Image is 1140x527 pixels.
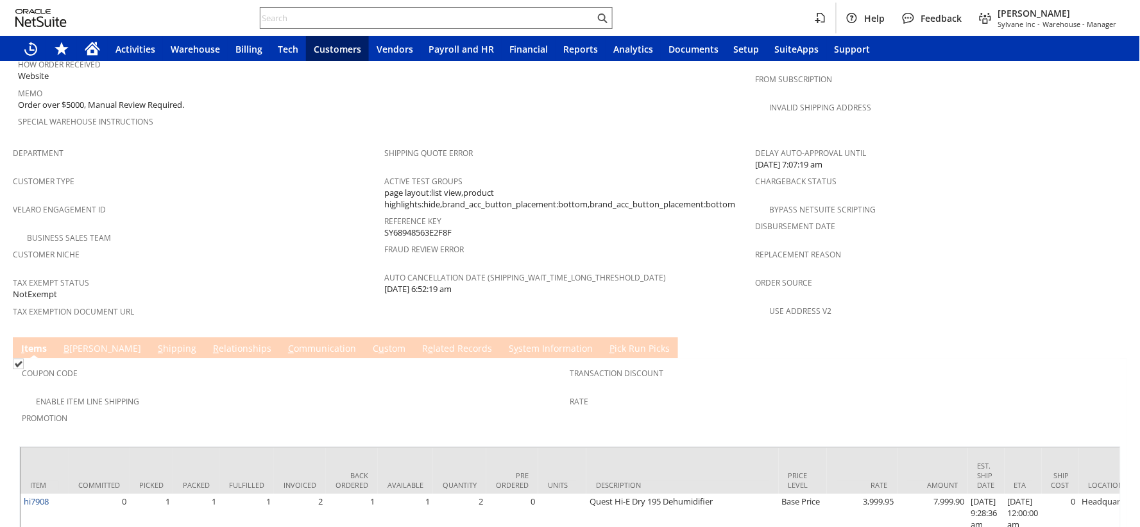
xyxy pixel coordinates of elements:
svg: Recent Records [23,41,38,56]
a: Fraud Review Error [384,245,464,255]
span: - [1038,19,1041,29]
a: Vendors [369,36,421,62]
a: Payroll and HR [421,36,502,62]
a: System Information [506,343,596,357]
a: SuiteApps [767,36,827,62]
a: Invalid Shipping Address [770,103,872,114]
a: B[PERSON_NAME] [60,343,144,357]
div: Units [548,481,577,490]
span: Sylvane Inc [998,19,1035,29]
div: Fulfilled [229,481,264,490]
svg: Shortcuts [54,41,69,56]
span: Feedback [921,12,962,24]
a: Pick Run Picks [606,343,673,357]
span: R [213,343,219,355]
span: Warehouse [171,43,220,55]
div: Pre Ordered [496,471,529,490]
div: Committed [78,481,120,490]
a: Activities [108,36,163,62]
span: SY68948563E2F8F [384,227,452,239]
a: Transaction Discount [570,368,664,379]
a: Delay Auto-Approval Until [756,148,867,159]
a: Financial [502,36,556,62]
a: Customer Niche [13,250,80,261]
span: [PERSON_NAME] [998,7,1117,19]
a: Memo [18,89,42,99]
a: Support [827,36,878,62]
span: Help [865,12,885,24]
div: Shortcuts [46,36,77,62]
div: Quantity [443,481,477,490]
svg: logo [15,9,67,27]
span: page layout:list view,product highlights:hide,brand_acc_button_placement:bottom,brand_acc_button_... [384,187,749,211]
span: P [609,343,615,355]
span: Reports [563,43,598,55]
span: Analytics [613,43,653,55]
a: Enable Item Line Shipping [36,397,139,408]
span: y [514,343,518,355]
a: Analytics [606,36,661,62]
span: S [158,343,163,355]
span: C [288,343,294,355]
span: Order over $5000, Manual Review Required. [18,99,184,112]
span: [DATE] 6:52:19 am [384,284,452,296]
a: Tax Exempt Status [13,278,89,289]
a: Customers [306,36,369,62]
svg: Home [85,41,100,56]
a: Reference Key [384,216,441,227]
a: hi7908 [24,496,49,508]
a: Tech [270,36,306,62]
a: Setup [726,36,767,62]
span: Tech [278,43,298,55]
a: Promotion [22,413,67,424]
div: Location [1089,481,1129,490]
a: Items [18,343,50,357]
a: Recent Records [15,36,46,62]
a: Business Sales Team [27,233,111,244]
a: Replacement reason [756,250,842,261]
a: Shipping [155,343,200,357]
div: Ship Cost [1051,471,1069,490]
a: Auto Cancellation Date (shipping_wait_time_long_threshold_date) [384,273,666,284]
a: Relationships [210,343,275,357]
input: Search [260,10,595,26]
a: From Subscription [756,74,833,85]
span: Documents [668,43,719,55]
div: Available [387,481,423,490]
div: Amount [907,481,958,490]
a: Shipping Quote Error [384,148,473,159]
a: Related Records [419,343,495,357]
div: Description [596,481,769,490]
div: Back Ordered [336,471,368,490]
span: Financial [509,43,548,55]
a: Velaro Engagement ID [13,205,106,216]
div: Rate [837,481,888,490]
a: Communication [285,343,359,357]
div: Item [30,481,59,490]
span: u [379,343,384,355]
a: How Order Received [18,60,101,71]
span: I [21,343,24,355]
span: [DATE] 7:07:19 am [756,159,823,171]
div: Est. Ship Date [978,462,995,490]
a: Use Address V2 [770,306,832,317]
span: SuiteApps [775,43,819,55]
a: Tax Exemption Document URL [13,307,134,318]
a: Bypass NetSuite Scripting [770,205,876,216]
a: Billing [228,36,270,62]
div: Packed [183,481,210,490]
div: ETA [1014,481,1032,490]
a: Active Test Groups [384,177,463,187]
span: e [428,343,433,355]
div: Price Level [788,471,817,490]
a: Home [77,36,108,62]
a: Documents [661,36,726,62]
a: Warehouse [163,36,228,62]
a: Order Source [756,278,813,289]
a: Coupon Code [22,368,78,379]
img: Checked [13,359,24,370]
a: Disbursement Date [756,221,836,232]
svg: Search [595,10,610,26]
span: Customers [314,43,361,55]
span: Support [835,43,871,55]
